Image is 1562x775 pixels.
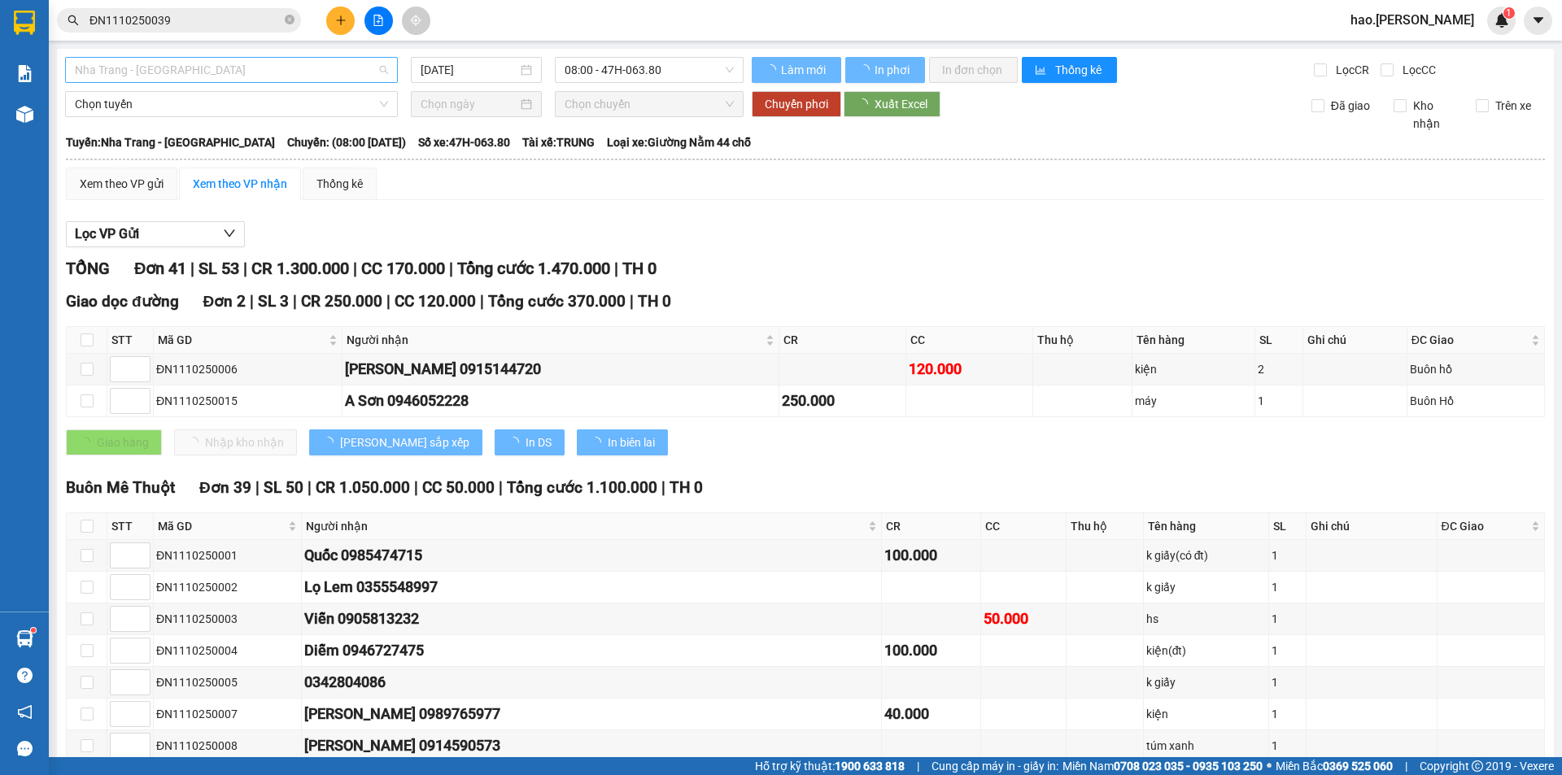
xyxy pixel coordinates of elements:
[154,385,343,417] td: ĐN1110250015
[457,259,610,278] span: Tổng cước 1.470.000
[1146,546,1266,564] div: k giấy(có đt)
[293,292,297,311] span: |
[495,429,565,455] button: In DS
[345,390,776,412] div: A Sơn 0946052228
[449,259,453,278] span: |
[1267,763,1272,769] span: ⚪️
[14,15,39,33] span: Gửi:
[844,91,940,117] button: Xuất Excel
[1146,642,1266,660] div: kiện(đt)
[287,133,406,151] span: Chuyến: (08:00 [DATE])
[156,705,299,723] div: ĐN1110250007
[1035,64,1049,77] span: bar-chart
[255,478,260,497] span: |
[1506,7,1512,19] span: 1
[882,513,981,540] th: CR
[1272,673,1303,691] div: 1
[154,699,302,730] td: ĐN1110250007
[156,673,299,691] div: ĐN1110250005
[909,358,1030,381] div: 120.000
[1033,327,1132,354] th: Thu hộ
[1146,673,1266,691] div: k giấy
[75,92,388,116] span: Chọn tuyến
[154,635,302,667] td: ĐN1110250004
[31,628,36,633] sup: 1
[316,175,363,193] div: Thống kê
[308,478,312,497] span: |
[199,478,251,497] span: Đơn 39
[322,437,340,448] span: loading
[1396,61,1438,79] span: Lọc CC
[1258,392,1299,410] div: 1
[1272,578,1303,596] div: 1
[779,327,906,354] th: CR
[857,98,875,110] span: loading
[285,15,295,24] span: close-circle
[932,757,1058,775] span: Cung cấp máy in - giấy in:
[418,133,510,151] span: Số xe: 47H-063.80
[395,292,476,311] span: CC 120.000
[984,607,1063,630] div: 50.000
[1276,757,1393,775] span: Miền Bắc
[1022,57,1117,83] button: bar-chartThống kê
[845,57,925,83] button: In phơi
[590,437,608,448] span: loading
[107,513,154,540] th: STT
[1303,327,1407,354] th: Ghi chú
[1146,705,1266,723] div: kiện
[353,259,357,278] span: |
[1272,546,1303,564] div: 1
[508,437,526,448] span: loading
[250,292,254,311] span: |
[190,111,376,139] span: [PERSON_NAME]
[16,106,33,123] img: warehouse-icon
[304,639,879,662] div: Diễm 0946727475
[414,478,418,497] span: |
[607,133,751,151] span: Loại xe: Giường Nằm 44 chỗ
[1411,331,1528,349] span: ĐC Giao
[884,544,978,567] div: 100.000
[66,478,175,497] span: Buôn Mê Thuột
[835,760,905,773] strong: 1900 633 818
[335,15,347,26] span: plus
[1146,610,1266,628] div: hs
[66,259,110,278] span: TỔNG
[622,259,657,278] span: TH 0
[1337,10,1487,30] span: hao.[PERSON_NAME]
[75,224,139,244] span: Lọc VP Gửi
[258,292,289,311] span: SL 3
[1323,760,1393,773] strong: 0369 525 060
[1531,13,1546,28] span: caret-down
[326,7,355,35] button: plus
[361,259,445,278] span: CC 170.000
[1258,360,1299,378] div: 2
[304,734,879,757] div: [PERSON_NAME] 0914590573
[304,607,879,630] div: Viễn 0905813232
[875,95,927,113] span: Xuất Excel
[75,58,388,82] span: Nha Trang - Buôn Ma Thuột
[1489,97,1538,115] span: Trên xe
[285,13,295,28] span: close-circle
[614,259,618,278] span: |
[1272,610,1303,628] div: 1
[755,757,905,775] span: Hỗ trợ kỹ thuật:
[884,639,978,662] div: 100.000
[1329,61,1372,79] span: Lọc CR
[875,61,912,79] span: In phơi
[17,704,33,720] span: notification
[154,730,302,762] td: ĐN1110250008
[421,61,517,79] input: 12/10/2025
[386,292,390,311] span: |
[661,478,665,497] span: |
[304,703,879,725] div: [PERSON_NAME] 0989765977
[884,703,978,725] div: 40.000
[174,429,297,455] button: Nhập kho nhận
[304,671,879,694] div: 0342804086
[421,95,517,113] input: Chọn ngày
[781,61,828,79] span: Làm mới
[16,630,33,647] img: warehouse-icon
[264,478,303,497] span: SL 50
[154,603,302,635] td: ĐN1110250003
[17,741,33,756] span: message
[373,15,384,26] span: file-add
